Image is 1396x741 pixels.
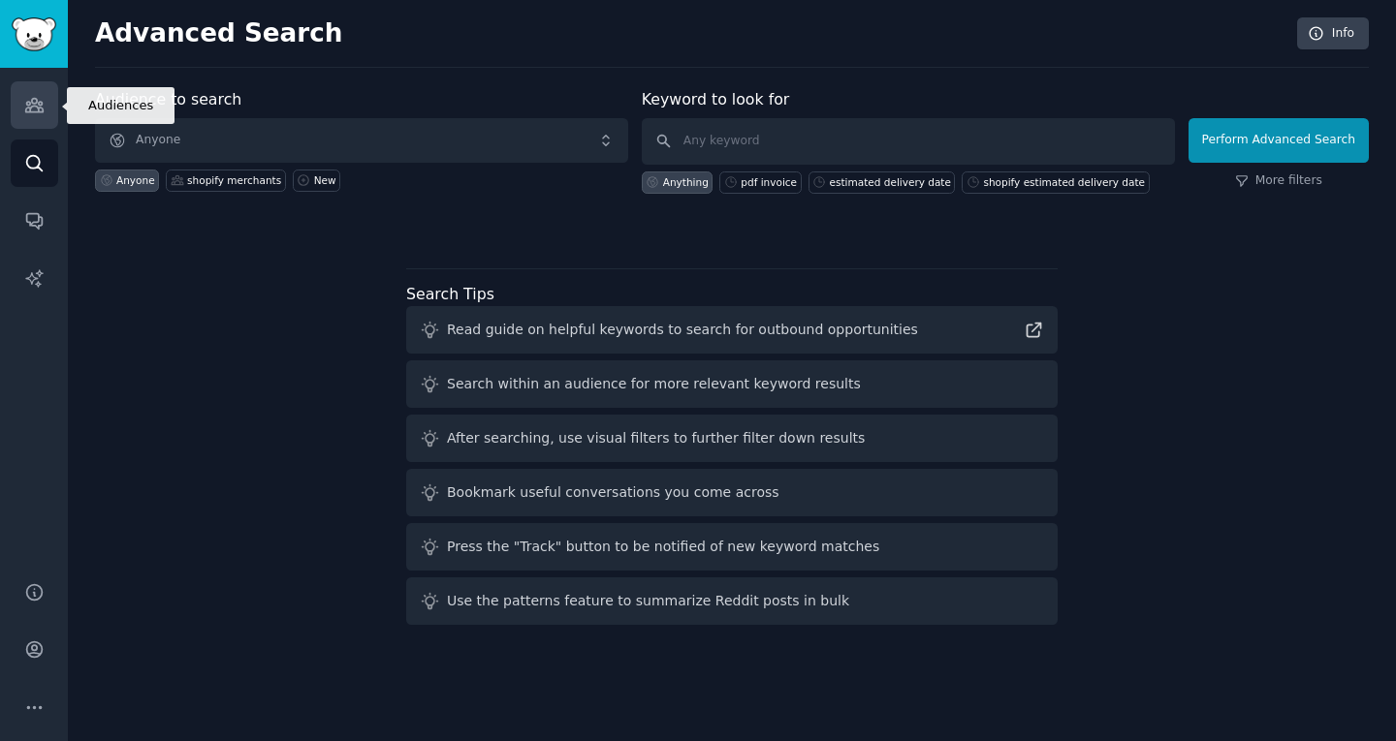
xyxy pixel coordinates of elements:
div: After searching, use visual filters to further filter down results [447,428,865,448]
div: Press the "Track" button to be notified of new keyword matches [447,537,879,557]
div: shopify merchants [187,173,281,187]
div: Bookmark useful conversations you come across [447,482,779,503]
input: Any keyword [642,118,1175,165]
button: Perform Advanced Search [1189,118,1369,163]
a: More filters [1235,172,1322,190]
h2: Advanced Search [95,18,1286,49]
div: estimated delivery date [830,175,951,189]
div: Anything [663,175,709,189]
div: pdf invoice [741,175,797,189]
label: Search Tips [406,285,494,303]
div: Search within an audience for more relevant keyword results [447,374,861,394]
a: Info [1297,17,1369,50]
label: Keyword to look for [642,90,790,108]
div: Anyone [116,173,155,187]
div: shopify estimated delivery date [983,175,1145,189]
button: Anyone [95,118,628,163]
div: Read guide on helpful keywords to search for outbound opportunities [447,320,918,340]
div: Use the patterns feature to summarize Reddit posts in bulk [447,591,849,611]
label: Audience to search [95,90,241,108]
a: New [293,170,340,192]
div: New [314,173,336,187]
img: GummySearch logo [12,17,56,51]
